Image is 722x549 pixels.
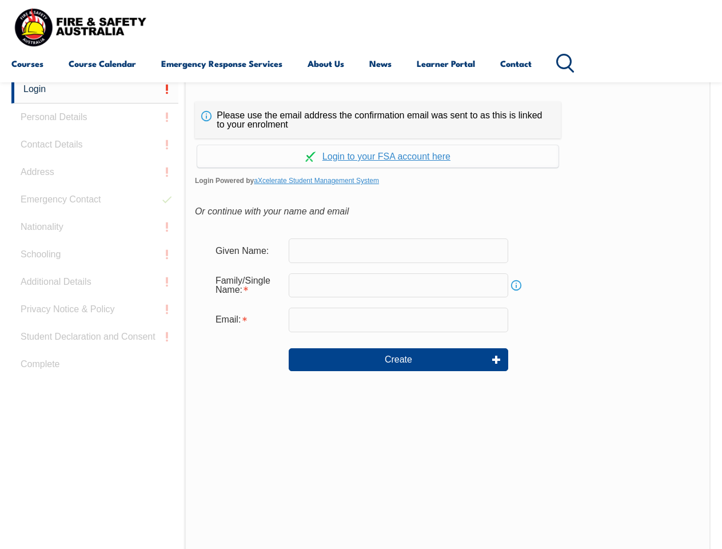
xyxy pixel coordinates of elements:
[206,270,289,301] div: Family/Single Name is required.
[161,50,282,77] a: Emergency Response Services
[369,50,392,77] a: News
[195,102,561,138] div: Please use the email address the confirmation email was sent to as this is linked to your enrolment
[305,152,316,162] img: Log in withaxcelerate
[195,172,700,189] span: Login Powered by
[289,348,508,371] button: Create
[69,50,136,77] a: Course Calendar
[254,177,379,185] a: aXcelerate Student Management System
[195,203,700,220] div: Or continue with your name and email
[206,240,289,261] div: Given Name:
[417,50,475,77] a: Learner Portal
[508,277,524,293] a: Info
[308,50,344,77] a: About Us
[11,75,178,104] a: Login
[206,309,289,331] div: Email is required.
[500,50,532,77] a: Contact
[11,50,43,77] a: Courses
